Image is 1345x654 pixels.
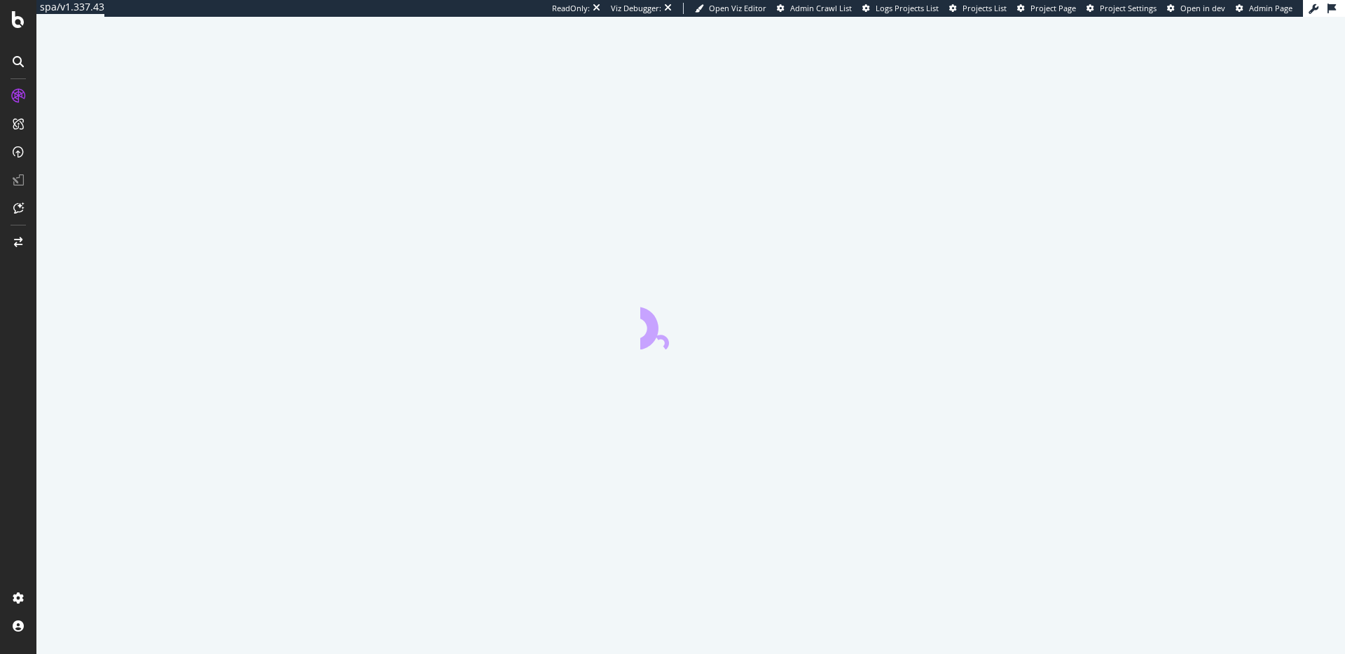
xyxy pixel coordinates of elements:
a: Projects List [949,3,1007,14]
span: Project Page [1030,3,1076,13]
a: Project Page [1017,3,1076,14]
span: Admin Page [1249,3,1292,13]
span: Project Settings [1100,3,1157,13]
div: Viz Debugger: [611,3,661,14]
div: animation [640,299,741,349]
span: Open in dev [1180,3,1225,13]
span: Admin Crawl List [790,3,852,13]
a: Logs Projects List [862,3,939,14]
div: ReadOnly: [552,3,590,14]
a: Open Viz Editor [695,3,766,14]
a: Open in dev [1167,3,1225,14]
span: Logs Projects List [876,3,939,13]
a: Admin Crawl List [777,3,852,14]
span: Open Viz Editor [709,3,766,13]
a: Admin Page [1236,3,1292,14]
a: Project Settings [1087,3,1157,14]
span: Projects List [963,3,1007,13]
